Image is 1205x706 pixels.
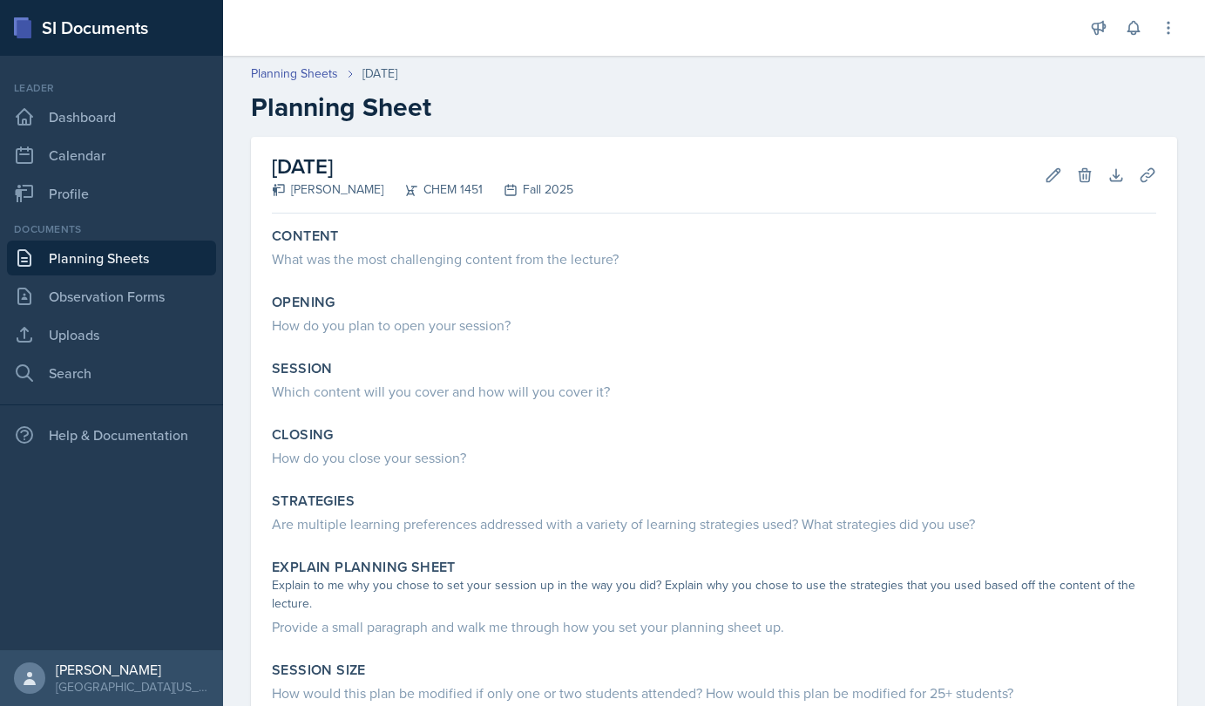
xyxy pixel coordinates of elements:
a: Dashboard [7,99,216,134]
label: Strategies [272,492,355,510]
div: What was the most challenging content from the lecture? [272,248,1156,269]
div: Explain to me why you chose to set your session up in the way you did? Explain why you chose to u... [272,576,1156,613]
a: Observation Forms [7,279,216,314]
div: How do you close your session? [272,447,1156,468]
a: Calendar [7,138,216,173]
label: Closing [272,426,334,444]
div: Are multiple learning preferences addressed with a variety of learning strategies used? What stra... [272,513,1156,534]
div: [GEOGRAPHIC_DATA][US_STATE] [56,678,209,696]
h2: Planning Sheet [251,92,1177,123]
a: Search [7,356,216,390]
div: [DATE] [362,64,397,83]
div: Help & Documentation [7,417,216,452]
div: Fall 2025 [483,180,573,199]
label: Opening [272,294,335,311]
div: [PERSON_NAME] [56,661,209,678]
label: Explain Planning Sheet [272,559,456,576]
div: [PERSON_NAME] [272,180,383,199]
a: Uploads [7,317,216,352]
div: Leader [7,80,216,96]
label: Session Size [272,662,366,679]
div: How do you plan to open your session? [272,315,1156,336]
div: Provide a small paragraph and walk me through how you set your planning sheet up. [272,616,1156,637]
a: Planning Sheets [7,241,216,275]
a: Profile [7,176,216,211]
label: Session [272,360,333,377]
label: Content [272,227,339,245]
div: CHEM 1451 [383,180,483,199]
div: Documents [7,221,216,237]
div: Which content will you cover and how will you cover it? [272,381,1156,402]
h2: [DATE] [272,151,573,182]
div: How would this plan be modified if only one or two students attended? How would this plan be modi... [272,682,1156,703]
a: Planning Sheets [251,64,338,83]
